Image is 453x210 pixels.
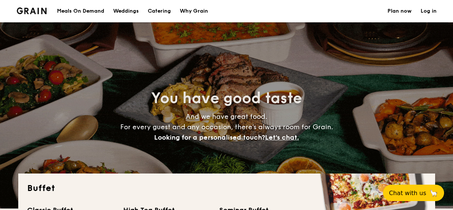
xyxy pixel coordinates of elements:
[154,133,265,141] span: Looking for a personalised touch?
[17,7,47,14] img: Grain
[265,133,299,141] span: Let's chat.
[389,190,426,197] span: Chat with us
[120,112,333,141] span: And we have great food. For every guest and any occasion, there’s always room for Grain.
[429,189,438,197] span: 🦙
[27,182,426,194] h2: Buffet
[17,7,47,14] a: Logotype
[383,185,444,201] button: Chat with us🦙
[151,89,302,107] span: You have good taste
